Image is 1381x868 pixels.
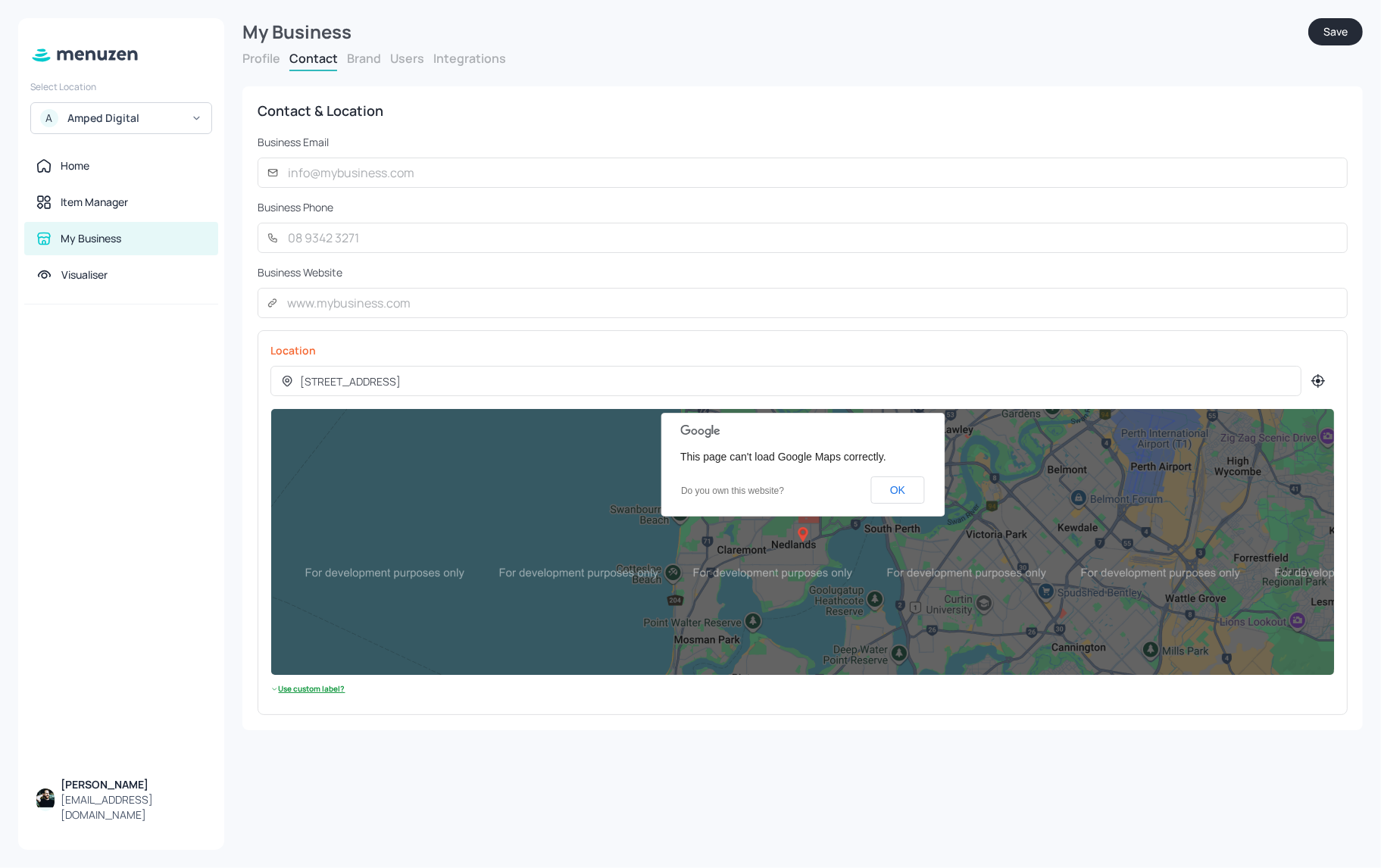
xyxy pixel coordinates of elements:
[871,476,924,504] button: OK
[390,50,424,67] button: Users
[795,527,811,542] img: location
[30,80,212,93] div: Select Location
[300,373,1287,389] input: Search for your busin‌ess addr‌ess
[289,50,338,67] button: Contact
[258,265,1348,280] p: Business Website
[40,109,58,127] div: A
[61,792,206,823] div: [EMAIL_ADDRESS][DOMAIN_NAME]
[433,50,506,67] button: Integrations
[67,111,182,126] div: Amped Digital
[36,788,55,807] img: AOh14Gi4dQW7IVANwAlDPR0YeRFOMCxAoteUMcORJYyS1Q=s96-c
[270,683,1335,695] div: Use custom label?
[279,223,1348,253] input: 08 9342 3271
[258,101,1348,120] div: Contact & Location
[258,200,1348,215] p: Business Phone
[61,195,128,210] div: Item Manager
[270,343,1335,358] div: Location
[258,135,1348,150] p: Business Email
[61,267,108,283] div: Visualiser
[61,231,121,246] div: My Business
[278,288,1348,318] input: www.mybusiness.com
[279,158,1348,188] input: info@mybusiness.com
[347,50,381,67] button: Brand
[242,18,1308,45] div: My Business
[61,777,206,792] div: [PERSON_NAME]
[681,486,784,496] a: Do you own this website?
[61,158,89,173] div: Home
[242,50,280,67] button: Profile
[1308,18,1363,45] button: Save
[680,451,886,463] span: This page can't load Google Maps correctly.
